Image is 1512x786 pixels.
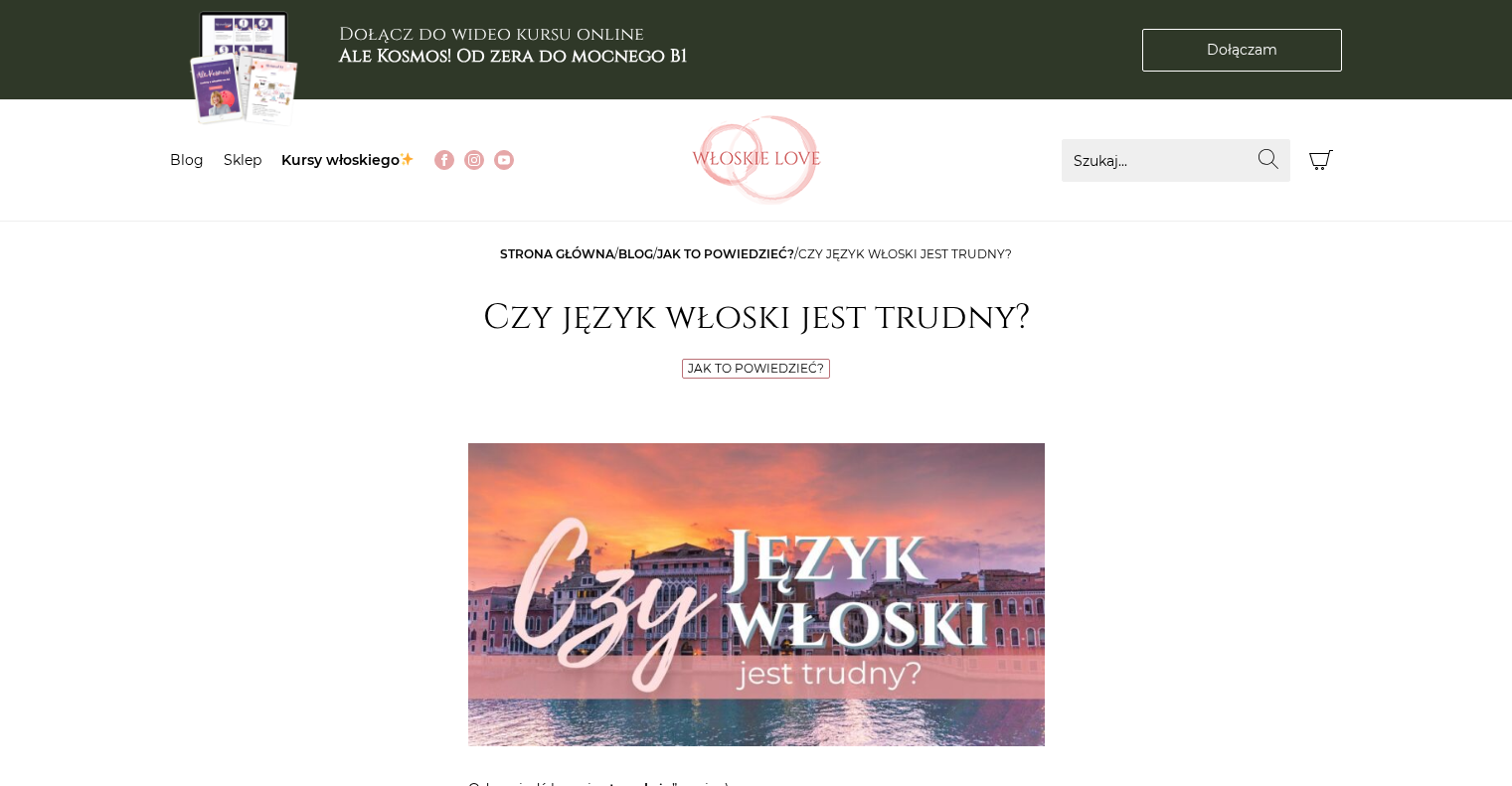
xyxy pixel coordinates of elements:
a: Blog [170,151,204,169]
img: ✨ [400,152,414,166]
a: Sklep [224,151,261,169]
h1: Czy język włoski jest trudny? [468,297,1045,339]
input: Szukaj... [1062,139,1290,182]
a: Blog [618,246,653,261]
button: Koszyk [1300,139,1343,182]
img: Włoskielove [692,115,821,205]
a: Jak to powiedzieć? [688,361,824,376]
span: Czy język włoski jest trudny? [798,246,1012,261]
a: Jak to powiedzieć? [657,246,794,261]
a: Dołączam [1142,29,1342,72]
b: Ale Kosmos! Od zera do mocnego B1 [339,44,687,69]
a: Strona główna [500,246,614,261]
h3: Dołącz do wideo kursu online [339,24,687,67]
a: Kursy włoskiego [281,151,416,169]
span: Dołączam [1207,40,1277,61]
span: / / / [500,246,1012,261]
